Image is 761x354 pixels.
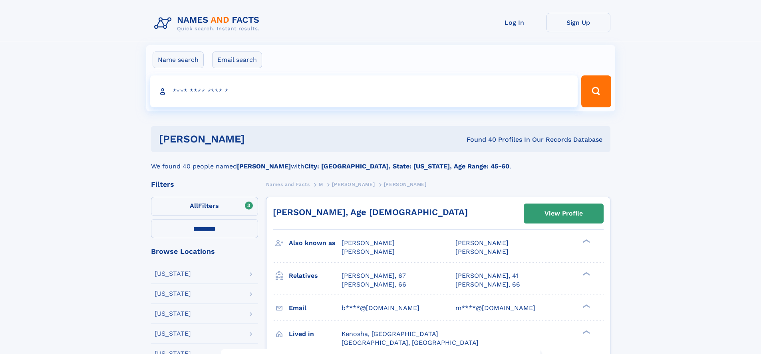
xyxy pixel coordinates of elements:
[455,248,509,255] span: [PERSON_NAME]
[150,75,578,107] input: search input
[212,51,262,68] label: Email search
[342,330,438,338] span: Kenosha, [GEOGRAPHIC_DATA]
[384,182,427,187] span: [PERSON_NAME]
[155,271,191,277] div: [US_STATE]
[273,207,468,217] a: [PERSON_NAME], Age [DEMOGRAPHIC_DATA]
[237,162,291,170] b: [PERSON_NAME]
[266,179,310,189] a: Names and Facts
[155,310,191,317] div: [US_STATE]
[151,152,610,171] div: We found 40 people named with .
[342,280,406,289] a: [PERSON_NAME], 66
[581,329,590,334] div: ❯
[319,182,323,187] span: M
[455,239,509,247] span: [PERSON_NAME]
[483,13,546,32] a: Log In
[289,327,342,341] h3: Lived in
[581,303,590,309] div: ❯
[581,75,611,107] button: Search Button
[155,330,191,337] div: [US_STATE]
[455,271,519,280] a: [PERSON_NAME], 41
[524,204,603,223] a: View Profile
[159,134,356,144] h1: [PERSON_NAME]
[332,182,375,187] span: [PERSON_NAME]
[151,181,258,188] div: Filters
[304,162,509,170] b: City: [GEOGRAPHIC_DATA], State: [US_STATE], Age Range: 45-60
[151,197,258,216] label: Filters
[289,236,342,250] h3: Also known as
[319,179,323,189] a: M
[153,51,204,68] label: Name search
[544,204,583,223] div: View Profile
[332,179,375,189] a: [PERSON_NAME]
[289,301,342,315] h3: Email
[342,239,395,247] span: [PERSON_NAME]
[342,248,395,255] span: [PERSON_NAME]
[581,239,590,244] div: ❯
[356,135,602,144] div: Found 40 Profiles In Our Records Database
[190,202,198,210] span: All
[455,280,520,289] a: [PERSON_NAME], 66
[155,291,191,297] div: [US_STATE]
[342,339,479,346] span: [GEOGRAPHIC_DATA], [GEOGRAPHIC_DATA]
[151,248,258,255] div: Browse Locations
[342,271,406,280] a: [PERSON_NAME], 67
[546,13,610,32] a: Sign Up
[289,269,342,283] h3: Relatives
[151,13,266,34] img: Logo Names and Facts
[581,271,590,276] div: ❯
